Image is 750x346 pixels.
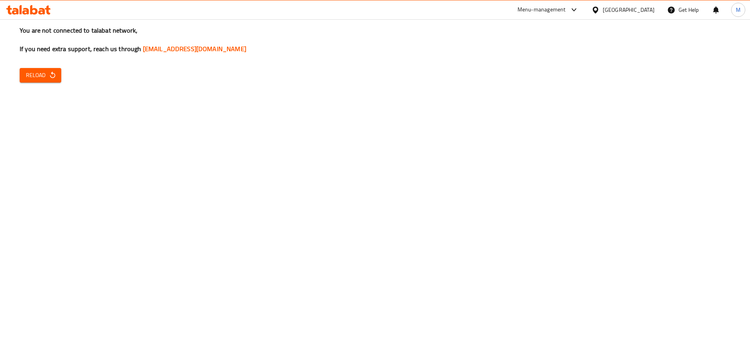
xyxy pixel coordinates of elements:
[20,68,61,83] button: Reload
[26,70,55,80] span: Reload
[143,43,246,55] a: [EMAIL_ADDRESS][DOMAIN_NAME]
[603,6,655,14] div: [GEOGRAPHIC_DATA]
[736,6,741,14] span: M
[518,5,566,15] div: Menu-management
[20,26,730,53] h3: You are not connected to talabat network, If you need extra support, reach us through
